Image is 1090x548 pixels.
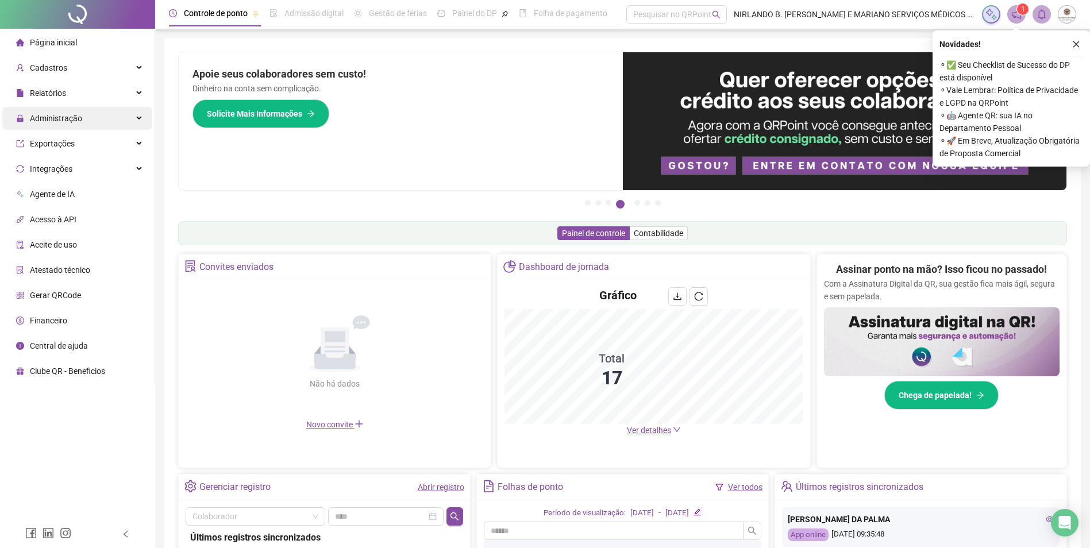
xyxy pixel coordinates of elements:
[30,114,82,123] span: Administração
[544,507,626,519] div: Período de visualização:
[562,229,625,238] span: Painel de controle
[781,480,793,492] span: team
[788,528,1054,542] div: [DATE] 09:35:48
[30,164,72,173] span: Integrações
[60,527,71,539] span: instagram
[30,366,105,376] span: Clube QR - Beneficios
[655,200,661,206] button: 7
[30,341,88,350] span: Central de ajuda
[1051,509,1079,537] div: Open Intercom Messenger
[452,9,497,18] span: Painel do DP
[712,10,721,19] span: search
[1072,40,1080,48] span: close
[16,241,24,249] span: audit
[483,480,495,492] span: file-text
[630,507,654,519] div: [DATE]
[16,367,24,375] span: gift
[16,317,24,325] span: dollar
[16,266,24,274] span: solution
[418,483,464,492] a: Abrir registro
[16,38,24,47] span: home
[673,426,681,434] span: down
[169,9,177,17] span: clock-circle
[30,63,67,72] span: Cadastros
[519,257,609,277] div: Dashboard de jornada
[354,9,362,17] span: sun
[606,200,611,206] button: 3
[1011,9,1022,20] span: notification
[43,527,54,539] span: linkedin
[836,261,1047,277] h2: Assinar ponto na mão? Isso ficou no passado!
[450,512,459,521] span: search
[748,526,757,535] span: search
[1058,6,1076,23] img: 19775
[788,513,1054,526] div: [PERSON_NAME] DA PALMA
[623,52,1067,190] img: banner%2Fa8ee1423-cce5-4ffa-a127-5a2d429cc7d8.png
[824,307,1060,376] img: banner%2F02c71560-61a6-44d4-94b9-c8ab97240462.png
[595,200,601,206] button: 2
[30,215,76,224] span: Acesso à API
[715,483,723,491] span: filter
[437,9,445,17] span: dashboard
[503,260,515,272] span: pie-chart
[30,88,66,98] span: Relatórios
[585,200,591,206] button: 1
[665,507,689,519] div: [DATE]
[199,257,274,277] div: Convites enviados
[16,215,24,223] span: api
[645,200,650,206] button: 6
[30,291,81,300] span: Gerar QRCode
[627,426,681,435] a: Ver detalhes down
[16,140,24,148] span: export
[369,9,427,18] span: Gestão de férias
[976,391,984,399] span: arrow-right
[599,287,637,303] h4: Gráfico
[269,9,278,17] span: file-done
[627,426,671,435] span: Ver detalhes
[16,114,24,122] span: lock
[207,107,302,120] span: Solicite Mais Informações
[788,528,829,542] div: App online
[30,139,75,148] span: Exportações
[634,229,683,238] span: Contabilidade
[184,480,197,492] span: setting
[502,10,509,17] span: pushpin
[184,9,248,18] span: Controle de ponto
[1037,9,1047,20] span: bell
[498,477,563,497] div: Folhas de ponto
[694,508,701,516] span: edit
[307,110,315,118] span: arrow-right
[616,200,625,209] button: 4
[796,477,923,497] div: Últimos registros sincronizados
[694,292,703,301] span: reload
[30,190,75,199] span: Agente de IA
[192,82,609,95] p: Dinheiro na conta sem complicação.
[734,8,975,21] span: NIRLANDO B. [PERSON_NAME] E MARIANO SERVIÇOS MÉDICOS LTDA
[884,381,999,410] button: Chega de papelada!
[16,165,24,173] span: sync
[939,59,1083,84] span: ⚬ ✅ Seu Checklist de Sucesso do DP está disponível
[252,10,259,17] span: pushpin
[1021,5,1025,13] span: 1
[939,38,981,51] span: Novidades !
[16,342,24,350] span: info-circle
[199,477,271,497] div: Gerenciar registro
[192,66,609,82] h2: Apoie seus colaboradores sem custo!
[939,84,1083,109] span: ⚬ Vale Lembrar: Política de Privacidade e LGPD na QRPoint
[673,292,682,301] span: download
[184,260,197,272] span: solution
[634,200,640,206] button: 5
[658,507,661,519] div: -
[306,420,364,429] span: Novo convite
[16,89,24,97] span: file
[122,530,130,538] span: left
[284,9,344,18] span: Admissão digital
[728,483,762,492] a: Ver todos
[16,291,24,299] span: qrcode
[534,9,607,18] span: Folha de pagamento
[1046,515,1054,523] span: eye
[190,530,459,545] div: Últimos registros sincronizados
[519,9,527,17] span: book
[192,99,329,128] button: Solicite Mais Informações
[355,419,364,429] span: plus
